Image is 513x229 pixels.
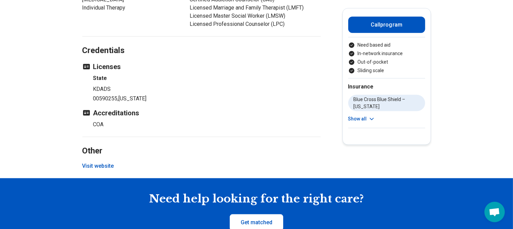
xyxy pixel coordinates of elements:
h2: Credentials [82,29,321,56]
li: COA [93,120,321,129]
h2: Other [82,129,321,157]
li: Individual Therapy [82,4,178,12]
li: Blue Cross Blue Shield – [US_STATE] [348,95,425,111]
li: Out-of-pocket [348,59,425,66]
li: Licensed Marriage and Family Therapist (LMFT) [190,4,321,12]
h4: State [93,74,321,82]
li: Licensed Master Social Worker (LMSW) [190,12,321,20]
h2: Need help looking for the right care? [5,192,508,206]
h3: Accreditations [82,108,321,118]
li: Sliding scale [348,67,425,74]
h3: Licenses [82,62,321,71]
button: Show all [348,115,375,122]
p: KDADS [93,85,321,93]
h2: Insurance [348,83,425,91]
button: Callprogram [348,17,425,33]
p: 00590255 [93,95,321,103]
ul: Payment options [348,42,425,74]
li: Need based aid [348,42,425,49]
button: Visit website [82,162,114,170]
li: Licensed Professional Counselor (LPC) [190,20,321,28]
li: In-network insurance [348,50,425,57]
div: Open chat [484,202,505,222]
span: , [US_STATE] [118,95,147,102]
